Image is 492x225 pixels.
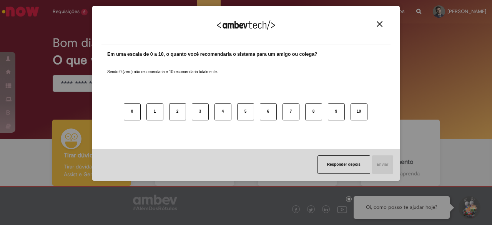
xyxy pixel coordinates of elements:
[377,21,382,27] img: Close
[351,103,367,120] button: 10
[328,103,345,120] button: 9
[107,51,317,58] label: Em uma escala de 0 a 10, o quanto você recomendaria o sistema para um amigo ou colega?
[317,155,370,174] button: Responder depois
[217,20,275,30] img: Logo Ambevtech
[214,103,231,120] button: 4
[237,103,254,120] button: 5
[146,103,163,120] button: 1
[374,21,385,27] button: Close
[107,60,218,75] label: Sendo 0 (zero) não recomendaria e 10 recomendaria totalmente.
[169,103,186,120] button: 2
[283,103,299,120] button: 7
[260,103,277,120] button: 6
[305,103,322,120] button: 8
[124,103,141,120] button: 0
[192,103,209,120] button: 3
